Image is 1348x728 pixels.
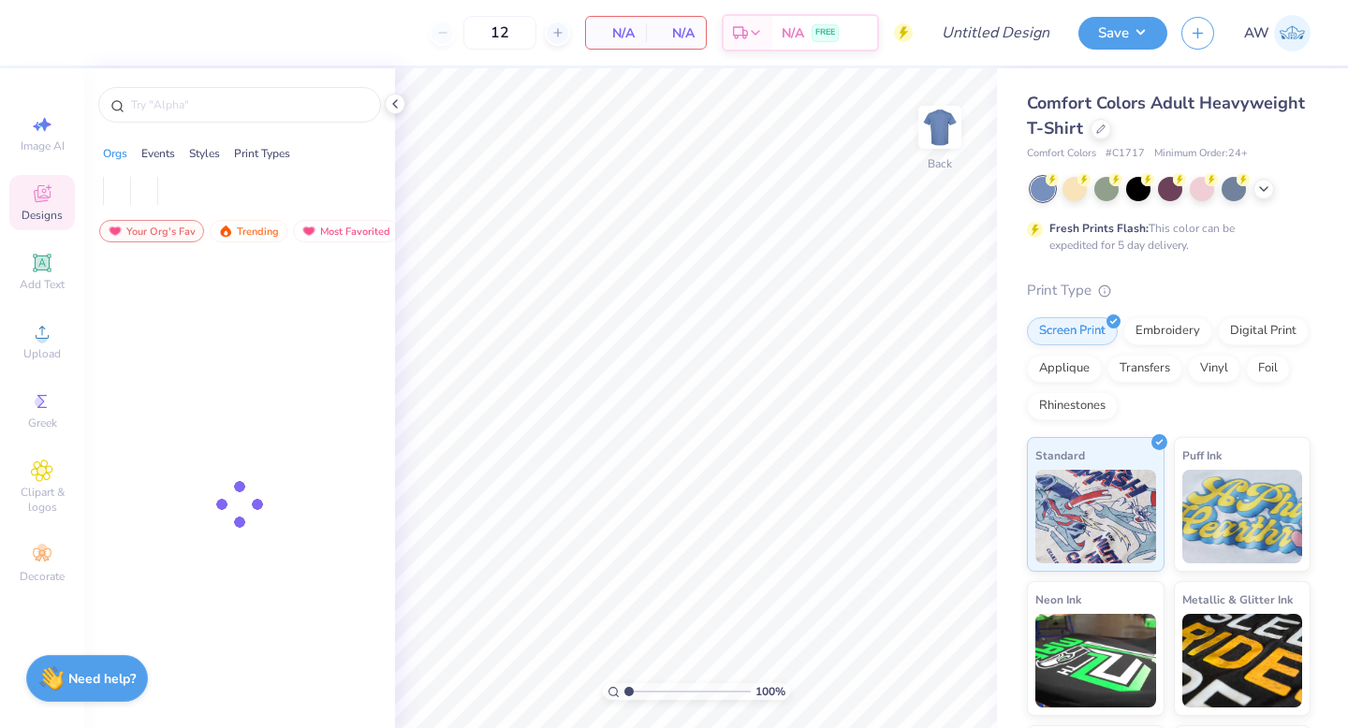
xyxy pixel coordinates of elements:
div: Applique [1027,355,1102,383]
span: Designs [22,208,63,223]
a: AW [1244,15,1311,51]
span: Image AI [21,138,65,153]
span: Puff Ink [1182,445,1222,465]
img: Metallic & Glitter Ink [1182,614,1303,707]
span: Decorate [20,569,65,584]
span: N/A [782,23,804,43]
div: Events [141,145,175,162]
img: Ada Wolfe [1274,15,1311,51]
div: Print Type [1027,280,1311,301]
span: Neon Ink [1035,590,1081,609]
span: Metallic & Glitter Ink [1182,590,1293,609]
span: Standard [1035,445,1085,465]
div: Trending [210,220,287,242]
div: Orgs [103,145,127,162]
div: Rhinestones [1027,392,1118,420]
div: Transfers [1107,355,1182,383]
span: 100 % [755,683,785,700]
div: Embroidery [1123,317,1212,345]
span: FREE [815,26,835,39]
span: N/A [597,23,635,43]
img: Standard [1035,470,1156,563]
span: Comfort Colors Adult Heavyweight T-Shirt [1027,92,1305,139]
img: most_fav.gif [301,225,316,238]
img: Back [921,109,959,146]
img: Neon Ink [1035,614,1156,707]
span: Comfort Colors [1027,146,1096,162]
div: Print Types [234,145,290,162]
div: Back [928,155,952,172]
input: Try "Alpha" [129,95,369,114]
span: Clipart & logos [9,485,75,515]
img: Puff Ink [1182,470,1303,563]
div: Digital Print [1218,317,1309,345]
input: – – [463,16,536,50]
img: most_fav.gif [108,225,123,238]
div: Styles [189,145,220,162]
span: AW [1244,22,1269,44]
span: N/A [657,23,695,43]
strong: Fresh Prints Flash: [1049,221,1149,236]
div: This color can be expedited for 5 day delivery. [1049,220,1280,254]
strong: Need help? [68,670,136,688]
div: Screen Print [1027,317,1118,345]
div: Foil [1246,355,1290,383]
div: Your Org's Fav [99,220,204,242]
img: trending.gif [218,225,233,238]
input: Untitled Design [927,14,1064,51]
div: Most Favorited [293,220,399,242]
span: Upload [23,346,61,361]
div: Vinyl [1188,355,1240,383]
span: Minimum Order: 24 + [1154,146,1248,162]
button: Save [1078,17,1167,50]
span: Add Text [20,277,65,292]
span: Greek [28,415,57,430]
span: # C1717 [1106,146,1145,162]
